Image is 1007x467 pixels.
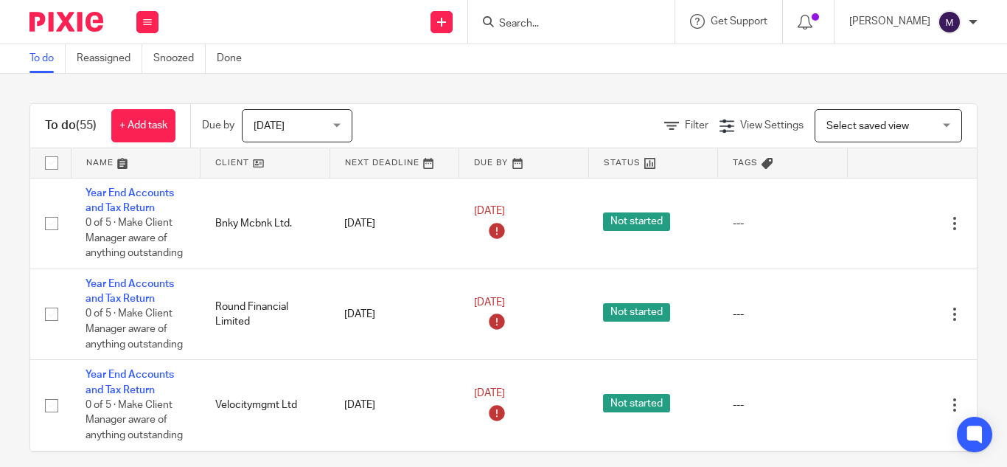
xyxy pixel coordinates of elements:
[45,118,97,134] h1: To do
[77,44,142,73] a: Reassigned
[217,44,253,73] a: Done
[474,297,505,308] span: [DATE]
[603,303,670,322] span: Not started
[938,10,961,34] img: svg%3E
[153,44,206,73] a: Snoozed
[202,118,234,133] p: Due by
[201,178,330,269] td: Bnky Mcbnk Ltd.
[733,159,758,167] span: Tags
[86,400,183,440] span: 0 of 5 · Make Client Manager aware of anything outstanding
[86,279,174,304] a: Year End Accounts and Tax Return
[86,370,174,395] a: Year End Accounts and Tax Return
[603,212,670,231] span: Not started
[330,360,459,451] td: [DATE]
[201,269,330,359] td: Round Financial Limited
[330,178,459,269] td: [DATE]
[201,360,330,451] td: Velocitymgmt Ltd
[474,207,505,217] span: [DATE]
[330,269,459,359] td: [DATE]
[86,218,183,258] span: 0 of 5 · Make Client Manager aware of anything outstanding
[740,120,804,131] span: View Settings
[76,120,97,131] span: (55)
[86,309,183,350] span: 0 of 5 · Make Client Manager aware of anything outstanding
[498,18,630,31] input: Search
[111,109,175,142] a: + Add task
[474,388,505,398] span: [DATE]
[733,398,833,412] div: ---
[826,121,909,131] span: Select saved view
[603,394,670,412] span: Not started
[733,216,833,231] div: ---
[29,12,103,32] img: Pixie
[254,121,285,131] span: [DATE]
[733,307,833,322] div: ---
[711,16,767,27] span: Get Support
[685,120,708,131] span: Filter
[86,188,174,213] a: Year End Accounts and Tax Return
[29,44,66,73] a: To do
[849,14,930,29] p: [PERSON_NAME]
